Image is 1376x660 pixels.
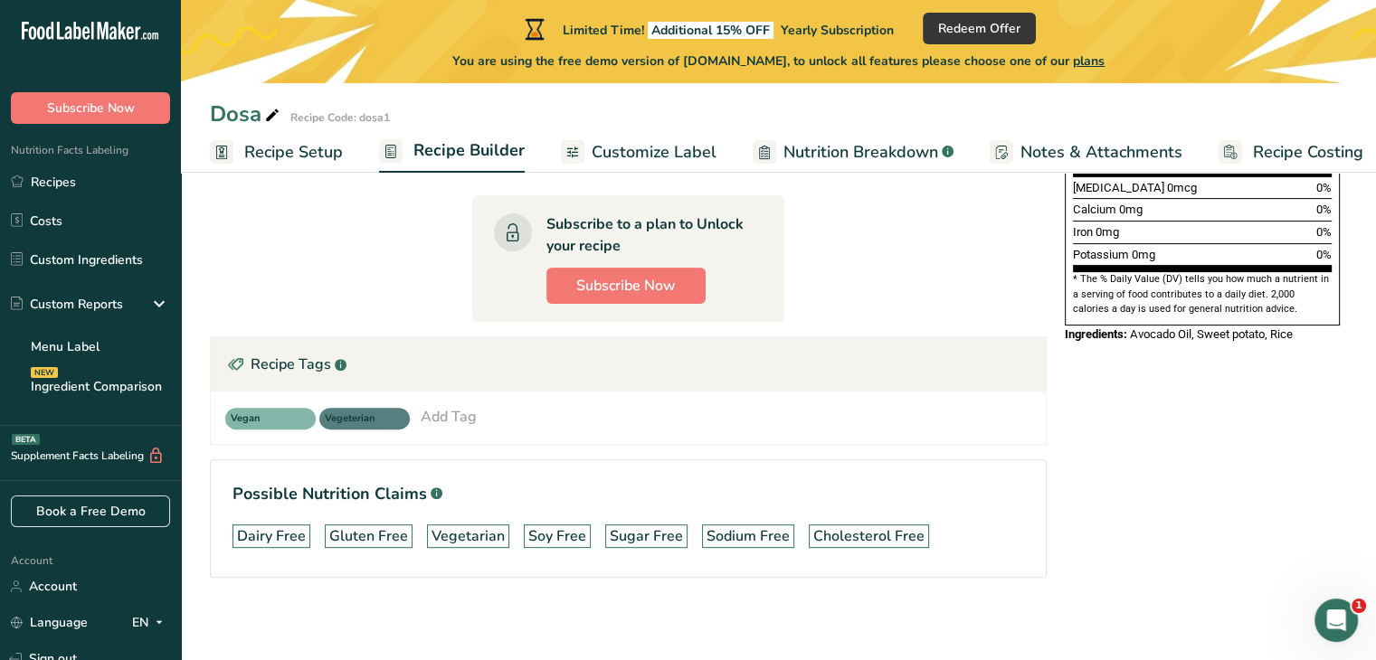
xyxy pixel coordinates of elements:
[923,13,1036,44] button: Redeem Offer
[1167,181,1197,194] span: 0mcg
[12,434,40,445] div: BETA
[232,482,1024,506] h1: Possible Nutrition Claims
[1253,140,1363,165] span: Recipe Costing
[1132,248,1155,261] span: 0mg
[413,138,525,163] span: Recipe Builder
[1352,599,1366,613] span: 1
[210,132,343,173] a: Recipe Setup
[47,99,135,118] span: Subscribe Now
[781,22,894,39] span: Yearly Subscription
[244,140,343,165] span: Recipe Setup
[592,140,716,165] span: Customize Label
[210,98,283,130] div: Dosa
[610,525,683,547] div: Sugar Free
[753,132,954,173] a: Nutrition Breakdown
[237,525,306,547] div: Dairy Free
[290,109,390,126] div: Recipe Code: dosa1
[1073,248,1129,261] span: Potassium
[421,406,477,428] div: Add Tag
[1073,225,1093,239] span: Iron
[1073,203,1116,216] span: Calcium
[1316,203,1332,216] span: 0%
[1073,181,1164,194] span: [MEDICAL_DATA]
[990,132,1182,173] a: Notes & Attachments
[432,525,505,547] div: Vegetarian
[783,140,938,165] span: Nutrition Breakdown
[379,130,525,174] a: Recipe Builder
[561,132,716,173] a: Customize Label
[132,612,170,634] div: EN
[576,275,676,297] span: Subscribe Now
[521,18,894,40] div: Limited Time!
[329,525,408,547] div: Gluten Free
[31,367,58,378] div: NEW
[1119,203,1143,216] span: 0mg
[707,525,790,547] div: Sodium Free
[211,337,1046,391] div: Recipe Tags
[1219,132,1363,173] a: Recipe Costing
[546,213,748,257] div: Subscribe to a plan to Unlock your recipe
[11,495,170,527] a: Book a Free Demo
[1316,248,1332,261] span: 0%
[1073,272,1332,316] section: * The % Daily Value (DV) tells you how much a nutrient in a serving of food contributes to a dail...
[1130,327,1293,341] span: Avocado Oil, Sweet potato, Rice
[11,92,170,124] button: Subscribe Now
[11,295,123,314] div: Custom Reports
[325,411,388,427] span: Vegeterian
[231,411,294,427] span: Vegan
[546,268,706,304] button: Subscribe Now
[1316,225,1332,239] span: 0%
[648,22,773,39] span: Additional 15% OFF
[1073,52,1105,70] span: plans
[528,525,586,547] div: Soy Free
[1020,140,1182,165] span: Notes & Attachments
[1316,181,1332,194] span: 0%
[1065,327,1127,341] span: Ingredients:
[11,607,88,638] a: Language
[938,19,1020,38] span: Redeem Offer
[452,52,1105,71] span: You are using the free demo version of [DOMAIN_NAME], to unlock all features please choose one of...
[813,525,925,547] div: Cholesterol Free
[1096,225,1119,239] span: 0mg
[1314,599,1358,642] iframe: Intercom live chat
